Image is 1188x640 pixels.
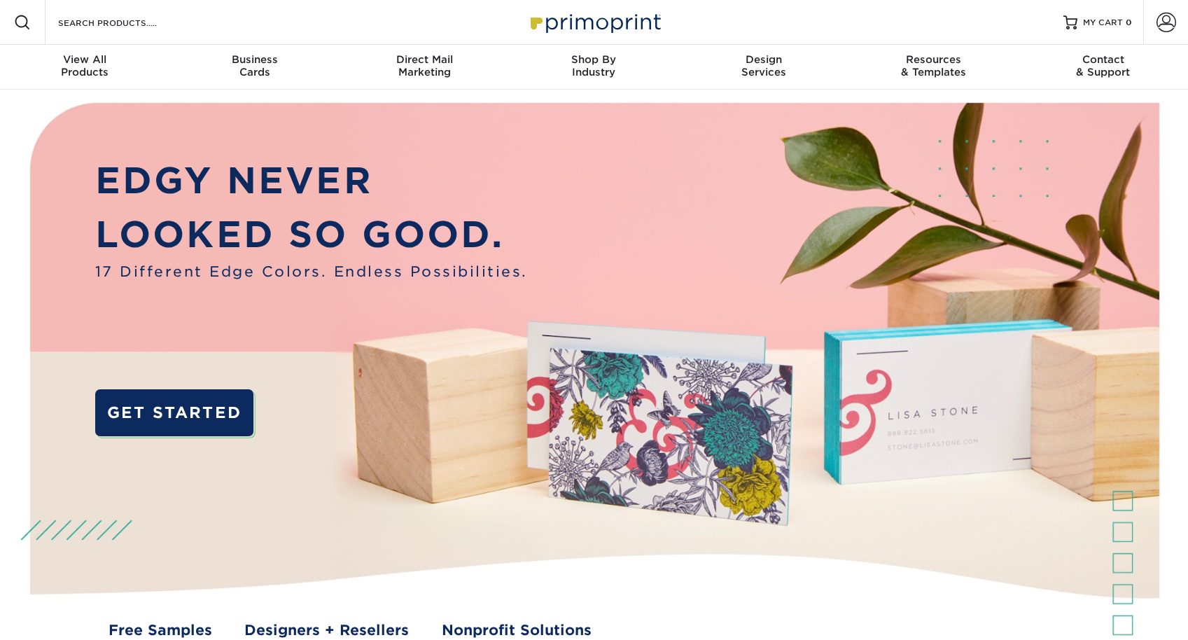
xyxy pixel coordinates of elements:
span: MY CART [1083,17,1123,29]
a: Contact& Support [1019,45,1188,90]
span: Shop By [509,53,678,66]
a: DesignServices [679,45,848,90]
a: Shop ByIndustry [509,45,678,90]
img: Primoprint [524,7,664,37]
div: Industry [509,53,678,78]
span: Design [679,53,848,66]
a: BusinessCards [169,45,339,90]
input: SEARCH PRODUCTS..... [57,14,193,31]
a: Resources& Templates [848,45,1018,90]
span: 17 Different Edge Colors. Endless Possibilities. [95,261,528,283]
p: LOOKED SO GOOD. [95,208,528,261]
div: Services [679,53,848,78]
p: EDGY NEVER [95,154,528,207]
div: Marketing [340,53,509,78]
div: Cards [169,53,339,78]
span: 0 [1126,18,1132,27]
span: Direct Mail [340,53,509,66]
span: Resources [848,53,1018,66]
div: & Templates [848,53,1018,78]
div: & Support [1019,53,1188,78]
a: Direct MailMarketing [340,45,509,90]
a: GET STARTED [95,389,253,436]
span: Business [169,53,339,66]
span: Contact [1019,53,1188,66]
